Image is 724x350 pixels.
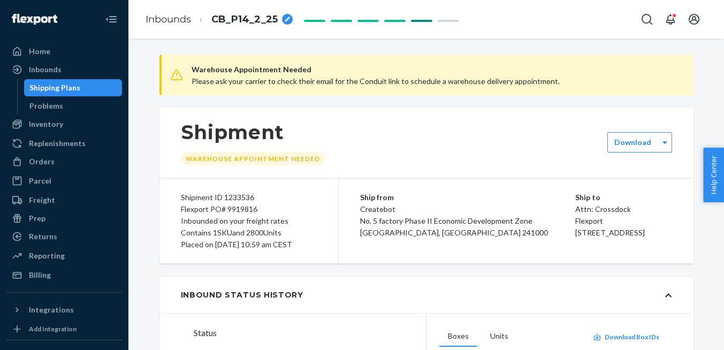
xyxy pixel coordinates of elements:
div: Inbounds [29,64,62,75]
div: Replenishments [29,138,86,149]
a: Returns [6,228,122,245]
button: Download Box IDs [593,332,659,341]
button: Close Navigation [101,9,122,30]
div: Shipment ID 1233536 [181,192,317,203]
div: Parcel [29,176,51,186]
a: Home [6,43,122,60]
button: Units [482,326,517,347]
a: Shipping Plans [24,79,123,96]
div: Prep [29,213,45,224]
div: Billing [29,270,51,280]
div: Inbound Status History [181,290,303,300]
iframe: Opens a widget where you can chat to one of our agents [654,318,713,345]
div: Integrations [29,305,74,315]
p: Attn: Crossdock [575,203,672,215]
a: Prep [6,210,122,227]
a: Inventory [6,116,122,133]
a: Orders [6,153,122,170]
div: Inbounded on your freight rates [181,215,317,227]
div: Orders [29,156,55,167]
a: Problems [24,97,123,115]
ol: breadcrumbs [137,4,301,35]
div: Contains 1 SKU and 2800 Units [181,227,317,239]
img: Flexport logo [12,14,57,25]
div: Flexport PO# 9919816 [181,203,317,215]
a: Replenishments [6,135,122,152]
div: Warehouse Appointment Needed [181,152,325,165]
p: Ship from [360,192,575,203]
a: Billing [6,267,122,284]
a: Freight [6,192,122,209]
a: Inbounds [6,61,122,78]
label: Download [614,137,651,148]
a: Reporting [6,247,122,264]
div: Add Integration [29,324,77,333]
h1: Shipment [181,121,325,143]
a: Parcel [6,172,122,189]
a: Inbounds [146,13,191,25]
span: Warehouse Appointment Needed [192,63,681,76]
p: Flexport [575,215,672,227]
button: Integrations [6,301,122,318]
span: Please ask your carrier to check their email for the Conduit link to schedule a warehouse deliver... [192,77,560,86]
div: Placed on [DATE] 10:59 am CEST [181,239,317,250]
div: Returns [29,231,57,242]
span: Createbot No. 5 factory Phase II Economic Development Zone [GEOGRAPHIC_DATA], [GEOGRAPHIC_DATA] 2... [360,204,548,237]
div: Problems [29,101,63,111]
span: CB_P14_2_25 [211,13,278,27]
button: Boxes [439,326,477,347]
button: Open notifications [660,9,681,30]
button: Open Search Box [636,9,658,30]
button: Open account menu [683,9,705,30]
a: Add Integration [6,323,122,336]
div: Inventory [29,119,63,130]
div: Reporting [29,250,65,261]
button: Help Center [703,148,724,202]
div: Freight [29,195,55,206]
div: Home [29,46,50,57]
div: Status [194,326,426,339]
span: [STREET_ADDRESS] [575,228,645,237]
div: Shipping Plans [29,82,80,93]
p: Ship to [575,192,672,203]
